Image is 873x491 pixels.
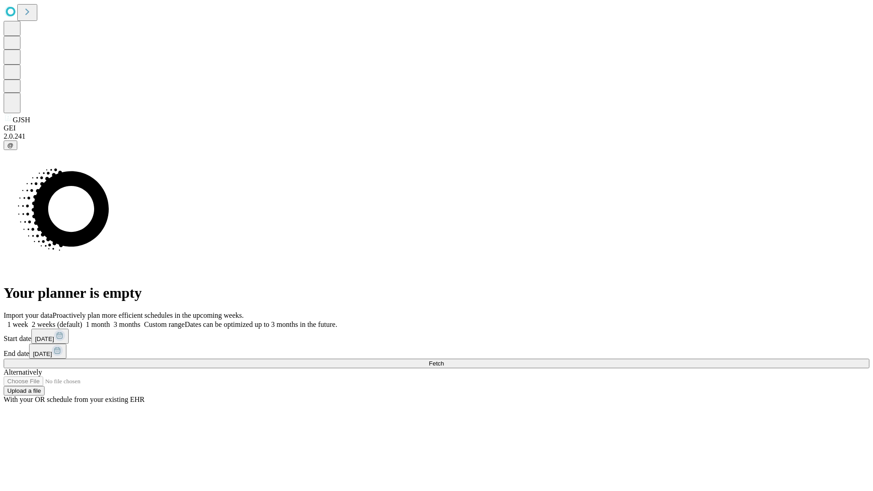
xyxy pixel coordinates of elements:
button: [DATE] [29,344,66,359]
button: Upload a file [4,386,45,396]
span: Proactively plan more efficient schedules in the upcoming weeks. [53,311,244,319]
button: [DATE] [31,329,69,344]
h1: Your planner is empty [4,285,869,301]
span: 3 months [114,321,140,328]
span: Import your data [4,311,53,319]
span: With your OR schedule from your existing EHR [4,396,145,403]
span: 1 week [7,321,28,328]
div: Start date [4,329,869,344]
span: 1 month [86,321,110,328]
span: Dates can be optimized up to 3 months in the future. [185,321,337,328]
span: Fetch [429,360,444,367]
span: @ [7,142,14,149]
div: End date [4,344,869,359]
span: Alternatively [4,368,42,376]
div: GEI [4,124,869,132]
span: 2 weeks (default) [32,321,82,328]
span: GJSH [13,116,30,124]
span: [DATE] [33,351,52,357]
span: Custom range [144,321,185,328]
span: [DATE] [35,336,54,342]
button: Fetch [4,359,869,368]
div: 2.0.241 [4,132,869,140]
button: @ [4,140,17,150]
